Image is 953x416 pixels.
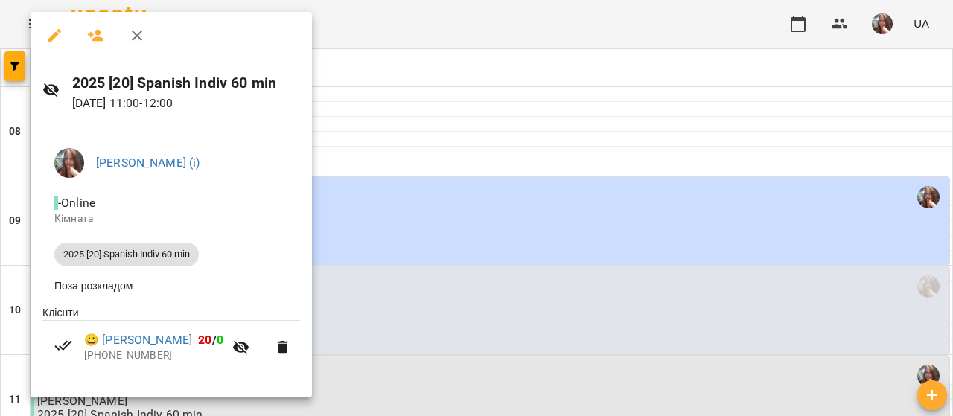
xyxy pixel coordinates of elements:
[42,305,300,380] ul: Клієнти
[54,196,98,210] span: - Online
[54,148,84,178] img: 0ee1f4be303f1316836009b6ba17c5c5.jpeg
[84,331,192,349] a: 😀 [PERSON_NAME]
[54,248,199,261] span: 2025 [20] Spanish Indiv 60 min
[42,272,300,299] li: Поза розкладом
[54,336,72,354] svg: Візит сплачено
[84,348,223,363] p: [PHONE_NUMBER]
[72,95,301,112] p: [DATE] 11:00 - 12:00
[198,333,223,347] b: /
[198,333,211,347] span: 20
[217,333,223,347] span: 0
[72,71,301,95] h6: 2025 [20] Spanish Indiv 60 min
[96,156,200,170] a: [PERSON_NAME] (і)
[54,211,288,226] p: Кімната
